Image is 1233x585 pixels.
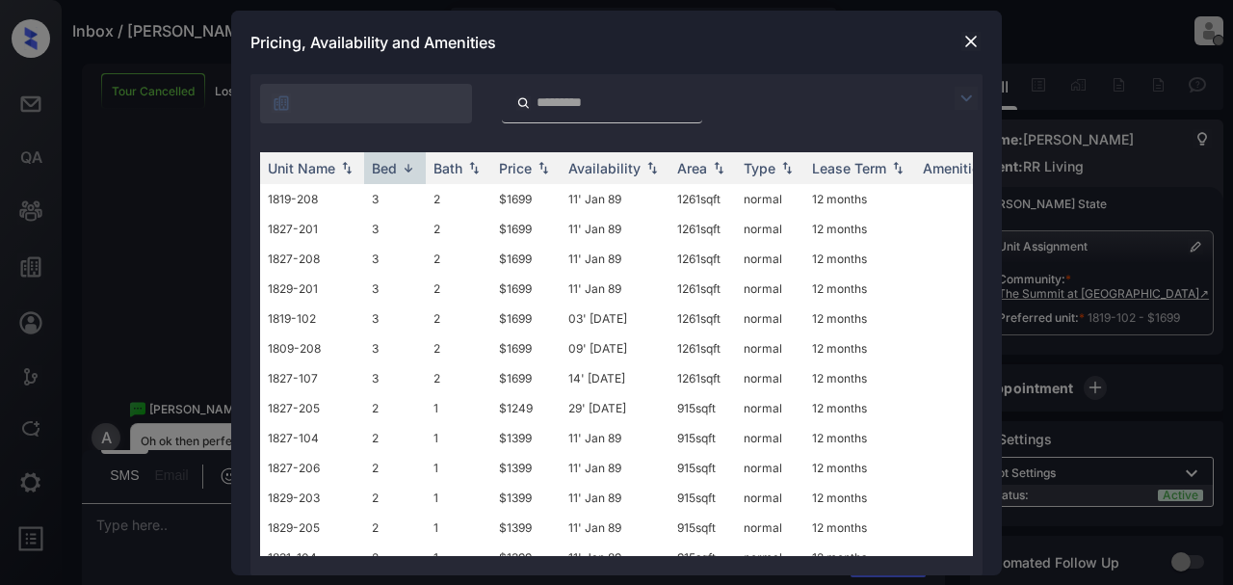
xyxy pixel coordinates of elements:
[433,160,462,176] div: Bath
[736,423,804,453] td: normal
[961,32,981,51] img: close
[804,393,915,423] td: 12 months
[491,214,561,244] td: $1699
[669,483,736,513] td: 915 sqft
[561,274,669,304] td: 11' Jan 89
[364,333,426,363] td: 3
[669,304,736,333] td: 1261 sqft
[736,244,804,274] td: normal
[804,483,915,513] td: 12 months
[736,543,804,572] td: normal
[736,214,804,244] td: normal
[426,423,491,453] td: 1
[736,393,804,423] td: normal
[364,244,426,274] td: 3
[669,274,736,304] td: 1261 sqft
[491,513,561,543] td: $1399
[812,160,886,176] div: Lease Term
[260,304,364,333] td: 1819-102
[736,513,804,543] td: normal
[260,363,364,393] td: 1827-107
[804,184,915,214] td: 12 months
[426,244,491,274] td: 2
[804,453,915,483] td: 12 months
[491,423,561,453] td: $1399
[364,274,426,304] td: 3
[736,333,804,363] td: normal
[260,483,364,513] td: 1829-203
[804,214,915,244] td: 12 months
[260,393,364,423] td: 1827-205
[491,393,561,423] td: $1249
[669,423,736,453] td: 915 sqft
[888,161,907,174] img: sorting
[561,333,669,363] td: 09' [DATE]
[399,161,418,175] img: sorting
[736,453,804,483] td: normal
[516,94,531,112] img: icon-zuma
[491,453,561,483] td: $1399
[804,543,915,572] td: 12 months
[736,274,804,304] td: normal
[561,513,669,543] td: 11' Jan 89
[260,453,364,483] td: 1827-206
[804,333,915,363] td: 12 months
[260,274,364,304] td: 1829-201
[426,274,491,304] td: 2
[260,543,364,572] td: 1831-104
[561,184,669,214] td: 11' Jan 89
[568,160,641,176] div: Availability
[231,11,1002,74] div: Pricing, Availability and Amenities
[499,160,532,176] div: Price
[955,87,978,110] img: icon-zuma
[426,393,491,423] td: 1
[491,184,561,214] td: $1699
[561,423,669,453] td: 11' Jan 89
[709,161,728,174] img: sorting
[426,543,491,572] td: 1
[426,363,491,393] td: 2
[561,453,669,483] td: 11' Jan 89
[426,453,491,483] td: 1
[669,214,736,244] td: 1261 sqft
[491,543,561,572] td: $1399
[364,363,426,393] td: 3
[491,483,561,513] td: $1399
[804,363,915,393] td: 12 months
[260,184,364,214] td: 1819-208
[426,214,491,244] td: 2
[534,161,553,174] img: sorting
[491,244,561,274] td: $1699
[561,543,669,572] td: 11' Jan 89
[561,304,669,333] td: 03' [DATE]
[561,214,669,244] td: 11' Jan 89
[260,333,364,363] td: 1809-208
[364,543,426,572] td: 2
[923,160,987,176] div: Amenities
[364,393,426,423] td: 2
[669,363,736,393] td: 1261 sqft
[260,423,364,453] td: 1827-104
[561,393,669,423] td: 29' [DATE]
[364,214,426,244] td: 3
[804,274,915,304] td: 12 months
[669,393,736,423] td: 915 sqft
[804,304,915,333] td: 12 months
[426,184,491,214] td: 2
[426,304,491,333] td: 2
[669,513,736,543] td: 915 sqft
[260,513,364,543] td: 1829-205
[364,304,426,333] td: 3
[268,160,335,176] div: Unit Name
[669,244,736,274] td: 1261 sqft
[561,244,669,274] td: 11' Jan 89
[364,453,426,483] td: 2
[677,160,707,176] div: Area
[804,423,915,453] td: 12 months
[260,244,364,274] td: 1827-208
[669,333,736,363] td: 1261 sqft
[364,513,426,543] td: 2
[372,160,397,176] div: Bed
[736,184,804,214] td: normal
[491,304,561,333] td: $1699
